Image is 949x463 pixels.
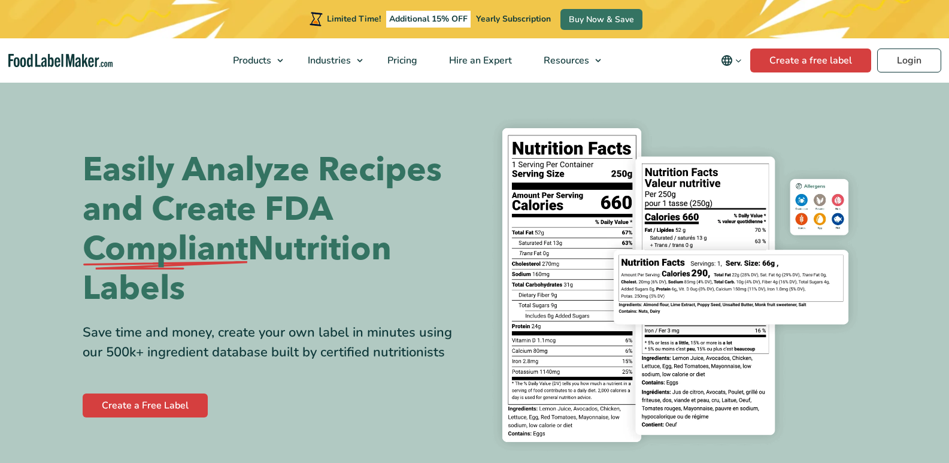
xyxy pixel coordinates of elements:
a: Resources [528,38,607,83]
a: Products [217,38,289,83]
a: Buy Now & Save [560,9,642,30]
a: Create a free label [750,49,871,72]
a: Create a Free Label [83,394,208,417]
span: Additional 15% OFF [386,11,471,28]
span: Compliant [83,229,248,269]
span: Yearly Subscription [476,13,551,25]
a: Login [877,49,941,72]
span: Products [229,54,272,67]
h1: Easily Analyze Recipes and Create FDA Nutrition Labels [83,150,466,308]
button: Change language [712,49,750,72]
span: Hire an Expert [445,54,513,67]
a: Hire an Expert [433,38,525,83]
span: Resources [540,54,590,67]
span: Pricing [384,54,419,67]
div: Save time and money, create your own label in minutes using our 500k+ ingredient database built b... [83,323,466,362]
a: Food Label Maker homepage [8,54,113,68]
a: Industries [292,38,369,83]
span: Industries [304,54,352,67]
span: Limited Time! [327,13,381,25]
a: Pricing [372,38,430,83]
